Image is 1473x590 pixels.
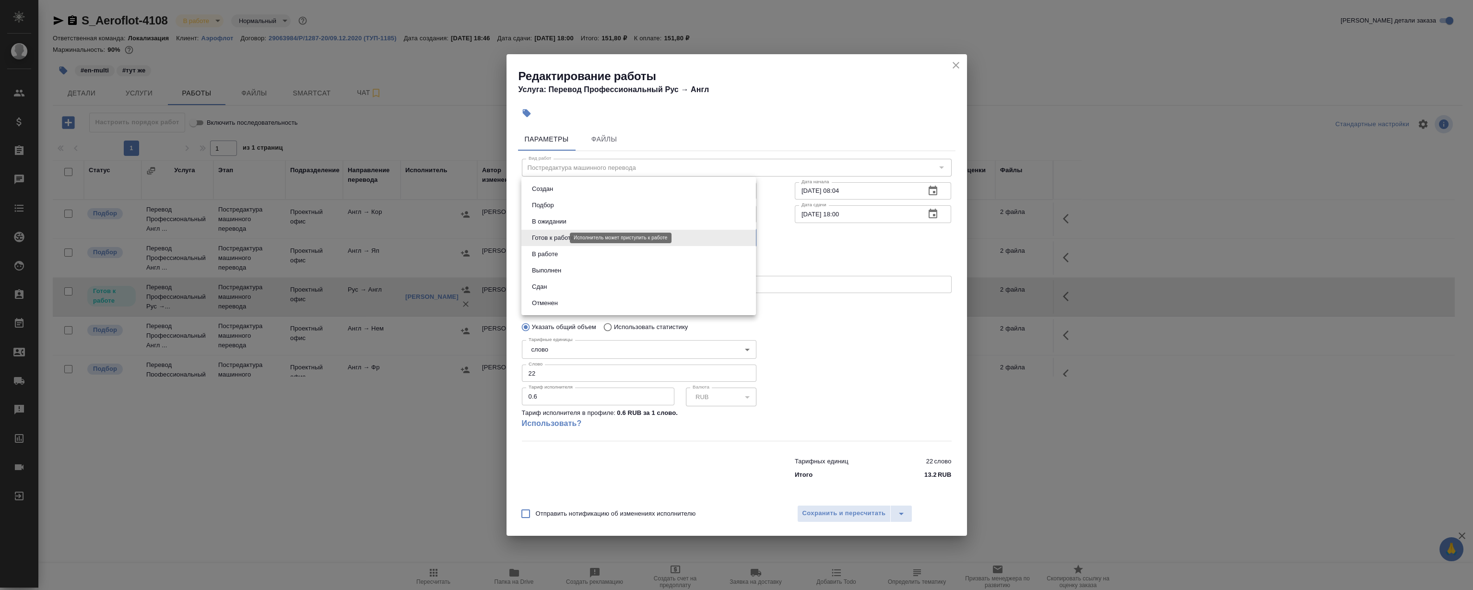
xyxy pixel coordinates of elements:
[529,216,569,227] button: В ожидании
[529,282,550,292] button: Сдан
[529,265,564,276] button: Выполнен
[529,249,561,260] button: В работе
[529,298,561,308] button: Отменен
[529,200,557,211] button: Подбор
[529,184,556,194] button: Создан
[529,233,577,243] button: Готов к работе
